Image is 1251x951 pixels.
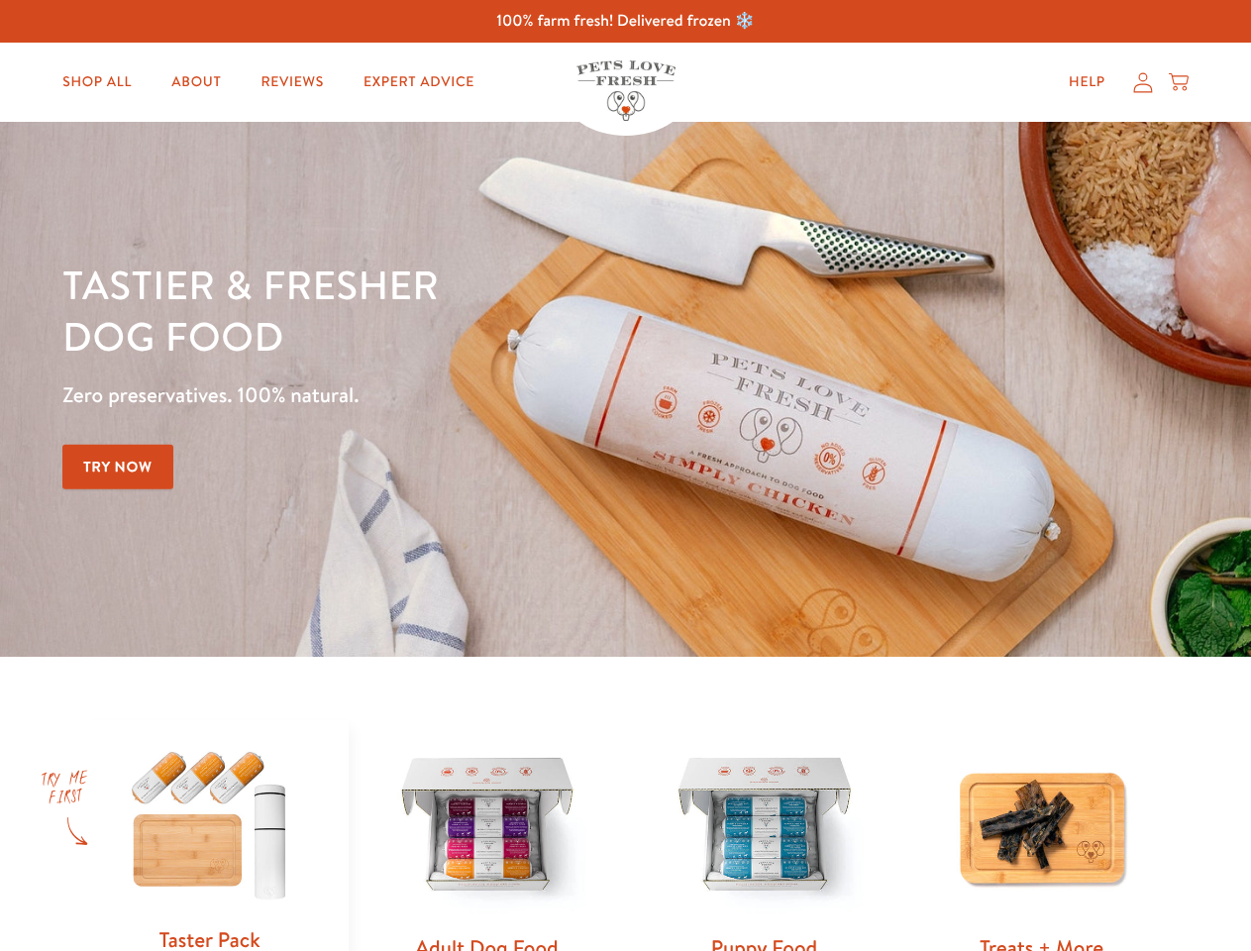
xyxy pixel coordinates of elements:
p: Zero preservatives. 100% natural. [62,377,813,413]
h1: Tastier & fresher dog food [62,259,813,362]
img: Pets Love Fresh [576,60,676,121]
a: Reviews [245,62,339,102]
a: Expert Advice [348,62,490,102]
a: Shop All [47,62,148,102]
a: About [156,62,237,102]
a: Try Now [62,445,173,489]
a: Help [1053,62,1121,102]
